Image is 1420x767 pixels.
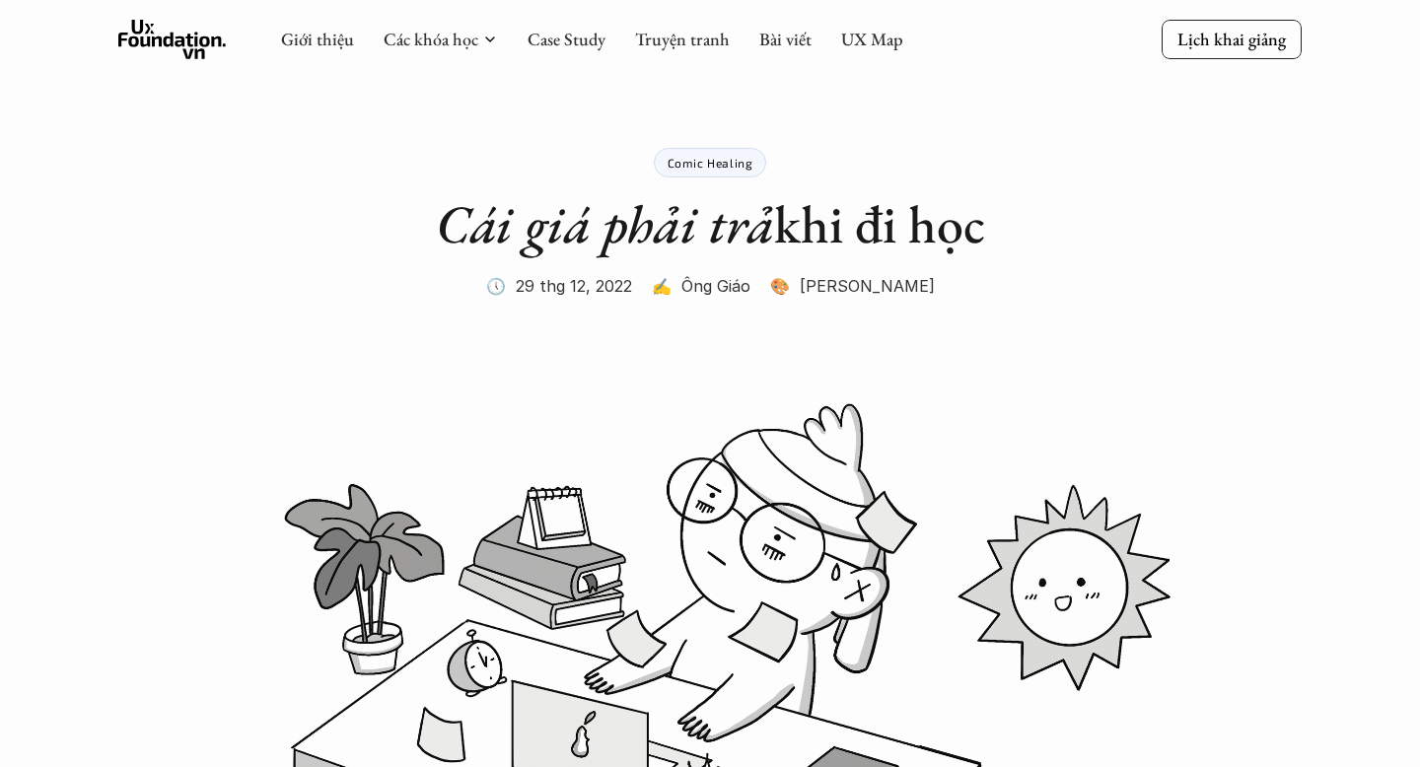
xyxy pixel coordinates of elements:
[436,192,985,256] h1: khi đi học
[652,271,750,301] p: ✍️ Ông Giáo
[1177,28,1286,50] p: Lịch khai giảng
[635,28,730,50] a: Truyện tranh
[1162,20,1302,58] a: Lịch khai giảng
[486,271,632,301] p: 🕔 29 thg 12, 2022
[759,28,812,50] a: Bài viết
[668,156,753,170] p: Comic Healing
[281,28,354,50] a: Giới thiệu
[384,28,478,50] a: Các khóa học
[841,28,903,50] a: UX Map
[770,271,935,301] p: 🎨 [PERSON_NAME]
[436,189,774,258] em: Cái giá phải trả
[528,28,605,50] a: Case Study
